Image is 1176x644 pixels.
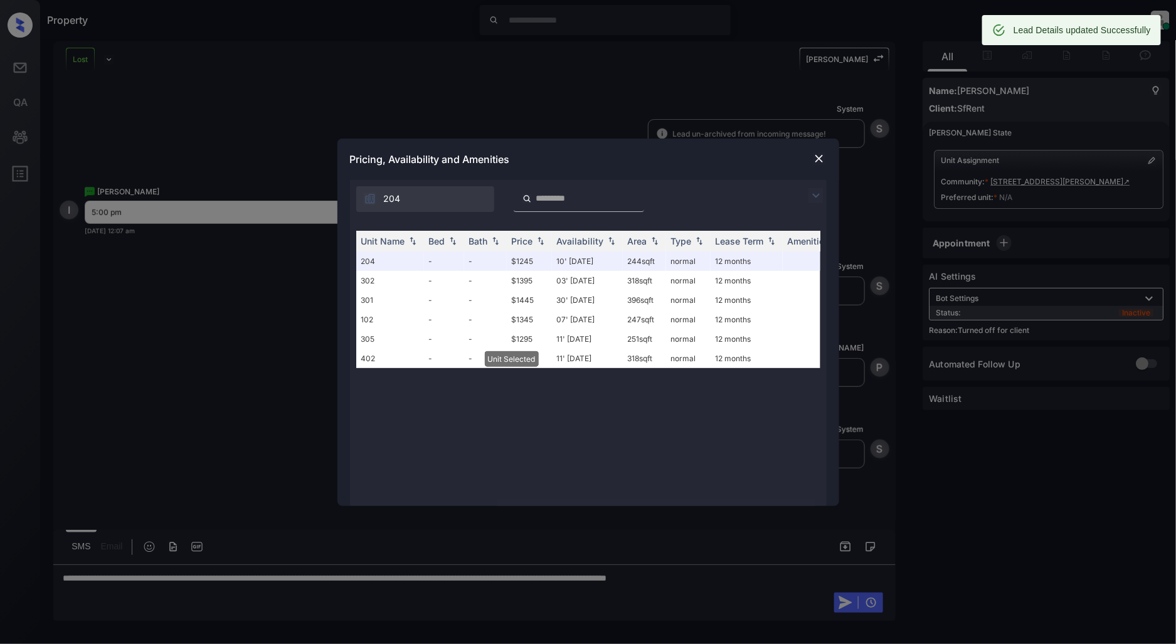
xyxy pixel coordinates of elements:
[711,271,783,290] td: 12 months
[666,271,711,290] td: normal
[552,271,623,290] td: 03' [DATE]
[557,236,604,246] div: Availability
[623,349,666,368] td: 318 sqft
[716,236,764,246] div: Lease Term
[711,349,783,368] td: 12 months
[507,290,552,310] td: $1445
[469,236,488,246] div: Bath
[552,251,623,271] td: 10' [DATE]
[507,271,552,290] td: $1395
[534,236,547,245] img: sorting
[623,310,666,329] td: 247 sqft
[464,329,507,349] td: -
[765,236,778,245] img: sorting
[384,192,401,206] span: 204
[666,290,711,310] td: normal
[507,251,552,271] td: $1245
[356,271,424,290] td: 302
[356,290,424,310] td: 301
[356,310,424,329] td: 102
[666,329,711,349] td: normal
[507,349,552,368] td: $1495
[552,290,623,310] td: 30' [DATE]
[711,251,783,271] td: 12 months
[356,329,424,349] td: 305
[424,251,464,271] td: -
[649,236,661,245] img: sorting
[711,329,783,349] td: 12 months
[464,251,507,271] td: -
[671,236,692,246] div: Type
[489,236,502,245] img: sorting
[552,310,623,329] td: 07' [DATE]
[623,251,666,271] td: 244 sqft
[356,349,424,368] td: 402
[361,236,405,246] div: Unit Name
[623,329,666,349] td: 251 sqft
[788,236,830,246] div: Amenities
[424,329,464,349] td: -
[464,290,507,310] td: -
[623,290,666,310] td: 396 sqft
[424,290,464,310] td: -
[406,236,419,245] img: sorting
[447,236,459,245] img: sorting
[552,329,623,349] td: 11' [DATE]
[666,349,711,368] td: normal
[507,310,552,329] td: $1345
[337,139,839,180] div: Pricing, Availability and Amenities
[424,271,464,290] td: -
[813,152,825,165] img: close
[808,188,824,203] img: icon-zuma
[424,349,464,368] td: -
[424,310,464,329] td: -
[693,236,706,245] img: sorting
[522,193,532,204] img: icon-zuma
[552,349,623,368] td: 11' [DATE]
[356,251,424,271] td: 204
[628,236,647,246] div: Area
[429,236,445,246] div: Bed
[464,310,507,329] td: -
[464,271,507,290] td: -
[507,329,552,349] td: $1295
[711,290,783,310] td: 12 months
[711,310,783,329] td: 12 months
[666,310,711,329] td: normal
[666,251,711,271] td: normal
[1014,19,1151,41] div: Lead Details updated Successfully
[512,236,533,246] div: Price
[464,349,507,368] td: -
[364,193,376,205] img: icon-zuma
[605,236,618,245] img: sorting
[623,271,666,290] td: 318 sqft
